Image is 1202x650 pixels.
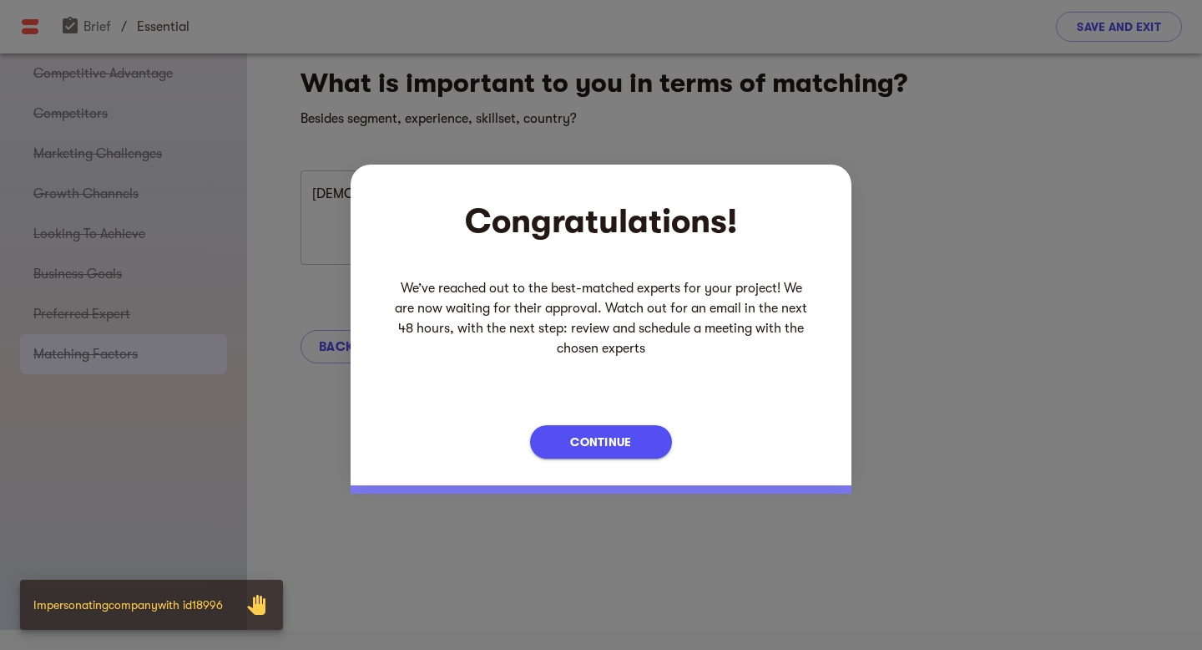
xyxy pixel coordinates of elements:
[391,278,811,358] p: We’ve reached out to the best-matched experts for your project! We are now waiting for their appr...
[236,585,276,625] button: Close
[570,432,631,452] span: Continue
[236,585,276,625] span: Stop Impersonation
[33,598,223,612] span: Impersonating company with id 18996
[391,198,811,245] h3: Congratulations!
[530,425,671,459] button: Continue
